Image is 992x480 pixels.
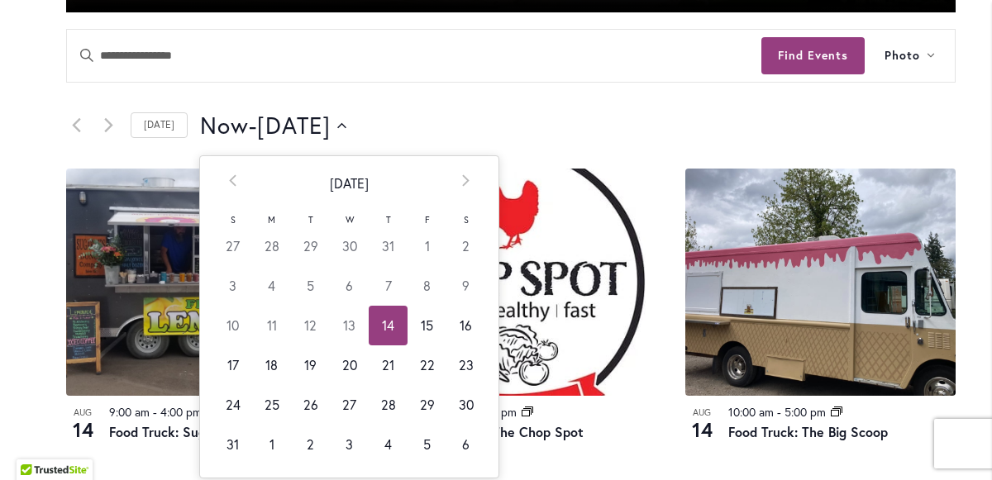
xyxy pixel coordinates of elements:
td: 20 [330,345,369,385]
a: Previous Events [66,116,86,135]
td: 5 [291,266,330,306]
td: 13 [330,306,369,345]
a: Food Truck: Sugar Lips Donuts [109,423,294,440]
td: 16 [446,306,485,345]
time: 9:00 am [109,404,150,420]
td: 4 [252,266,291,306]
time: 5:00 pm [785,404,826,420]
td: 6 [446,425,485,464]
span: - [777,404,781,420]
td: 3 [213,266,252,306]
button: Photo [865,30,955,82]
a: Food Truck: The Big Scoop [728,423,888,440]
td: 21 [369,345,408,385]
button: Find Events [761,37,865,74]
img: Food Truck: Sugar Lips Apple Cider Donuts [66,169,336,396]
img: Food Truck: The Big Scoop [685,169,956,396]
td: 27 [330,385,369,425]
td: 9 [446,266,485,306]
th: S [213,210,252,226]
td: 12 [291,306,330,345]
a: Next Events [98,116,118,135]
td: 1 [408,226,446,266]
img: THE CHOP SPOT PDX – Food Truck [376,169,646,396]
a: Click to select today's date [131,112,188,138]
td: 2 [291,425,330,464]
a: Food Truck: The Chop Spot [419,423,584,440]
input: Enter Keyword. Search for events by Keyword. [67,30,761,82]
td: 15 [408,306,446,345]
td: 23 [446,345,485,385]
time: 10:00 am [728,404,774,420]
iframe: Launch Accessibility Center [12,421,59,468]
span: [DATE] [257,109,331,142]
td: 17 [213,345,252,385]
span: - [249,109,257,142]
td: 28 [252,226,291,266]
span: Aug [66,406,99,420]
th: T [291,210,330,226]
td: 27 [213,226,252,266]
span: Aug [685,406,718,420]
td: 29 [408,385,446,425]
th: M [252,210,291,226]
th: S [446,210,485,226]
td: 30 [446,385,485,425]
th: T [369,210,408,226]
td: 22 [408,345,446,385]
span: - [153,404,157,420]
td: 2 [446,226,485,266]
td: 29 [291,226,330,266]
td: 6 [330,266,369,306]
td: 19 [291,345,330,385]
td: 11 [252,306,291,345]
span: 14 [685,416,718,444]
td: 24 [213,385,252,425]
th: F [408,210,446,226]
td: 10 [213,306,252,345]
td: 4 [369,425,408,464]
td: 18 [252,345,291,385]
td: 28 [369,385,408,425]
td: 31 [213,425,252,464]
span: Photo [885,46,920,65]
td: 8 [408,266,446,306]
span: Now [200,109,249,142]
td: 31 [369,226,408,266]
time: 4:00 pm [160,404,202,420]
button: Click to toggle datepicker [200,109,346,142]
td: 5 [408,425,446,464]
th: W [330,210,369,226]
td: 25 [252,385,291,425]
td: 7 [369,266,408,306]
td: 14 [369,306,408,345]
td: 1 [252,425,291,464]
td: 30 [330,226,369,266]
span: 14 [66,416,99,444]
th: [DATE] [252,156,446,211]
td: 26 [291,385,330,425]
td: 3 [330,425,369,464]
